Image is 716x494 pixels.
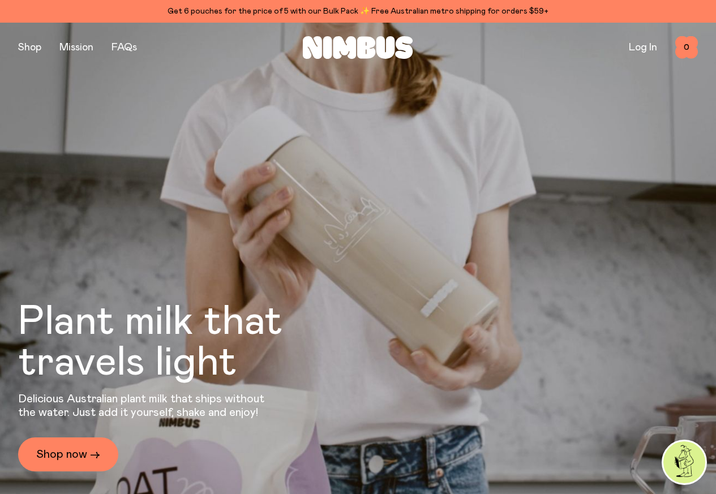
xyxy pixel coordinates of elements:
[629,42,657,53] a: Log In
[675,36,698,59] button: 0
[112,42,137,53] a: FAQs
[18,5,698,18] div: Get 6 pouches for the price of 5 with our Bulk Pack ✨ Free Australian metro shipping for orders $59+
[663,441,705,483] img: agent
[18,302,344,383] h1: Plant milk that travels light
[59,42,93,53] a: Mission
[18,392,272,419] p: Delicious Australian plant milk that ships without the water. Just add it yourself, shake and enjoy!
[18,437,118,471] a: Shop now →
